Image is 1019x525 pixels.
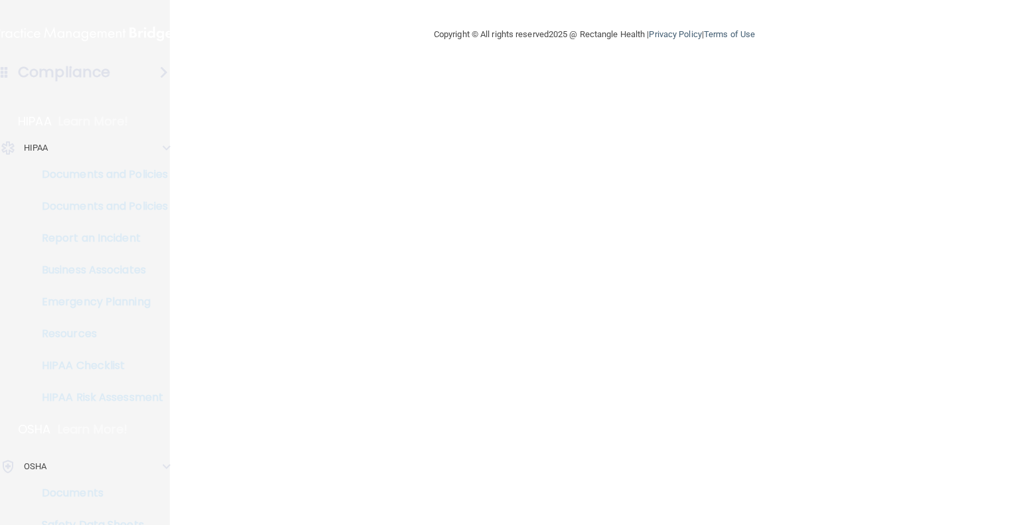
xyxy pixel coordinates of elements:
div: Copyright © All rights reserved 2025 @ Rectangle Health | | [352,13,837,56]
p: OSHA [24,459,46,475]
p: Report an Incident [9,232,190,245]
p: Learn More! [58,421,128,437]
p: Documents and Policies [9,168,190,181]
a: Privacy Policy [649,29,701,39]
p: HIPAA Risk Assessment [9,391,190,404]
p: Learn More! [58,113,129,129]
p: HIPAA [18,113,52,129]
p: Documents [9,487,190,500]
p: OSHA [18,421,51,437]
p: Business Associates [9,263,190,277]
p: Documents and Policies [9,200,190,213]
h4: Compliance [18,63,110,82]
p: HIPAA [24,140,48,156]
p: HIPAA Checklist [9,359,190,372]
a: Terms of Use [704,29,755,39]
p: Resources [9,327,190,340]
p: Emergency Planning [9,295,190,309]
